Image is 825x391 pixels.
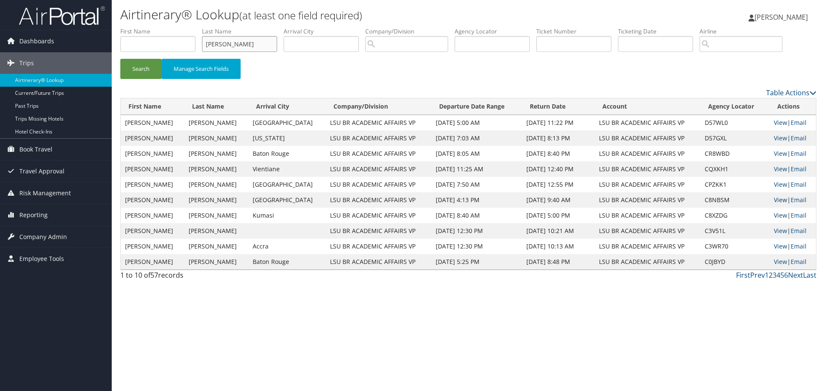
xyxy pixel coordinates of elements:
a: View [774,242,787,250]
td: LSU BR ACADEMIC AFFAIRS VP [326,146,431,161]
td: C0JBYD [700,254,770,270]
td: [DATE] 5:00 PM [522,208,595,223]
td: [PERSON_NAME] [121,115,184,130]
th: Return Date: activate to sort column ascending [522,98,595,115]
td: [DATE] 8:40 PM [522,146,595,161]
a: Email [791,180,807,188]
td: D57GXL [700,130,770,146]
td: [PERSON_NAME] [184,115,248,130]
td: [DATE] 11:22 PM [522,115,595,130]
a: Email [791,258,807,266]
td: Baton Rouge [248,146,326,161]
td: Kumasi [248,208,326,223]
td: D57WL0 [700,115,770,130]
td: [DATE] 5:25 PM [431,254,522,270]
td: [PERSON_NAME] [121,192,184,208]
td: LSU BR ACADEMIC AFFAIRS VP [595,192,700,208]
td: [DATE] 10:13 AM [522,239,595,254]
td: | [770,254,816,270]
span: Reporting [19,204,48,226]
td: [PERSON_NAME] [184,239,248,254]
td: [DATE] 12:30 PM [431,223,522,239]
td: C3V51L [700,223,770,239]
td: LSU BR ACADEMIC AFFAIRS VP [595,239,700,254]
td: LSU BR ACADEMIC AFFAIRS VP [326,223,431,239]
td: [DATE] 12:30 PM [431,239,522,254]
a: Prev [750,270,765,280]
a: Email [791,149,807,158]
a: View [774,211,787,219]
td: [PERSON_NAME] [184,223,248,239]
label: Agency Locator [455,27,536,36]
a: [PERSON_NAME] [749,4,816,30]
td: [PERSON_NAME] [184,208,248,223]
td: | [770,208,816,223]
span: Book Travel [19,139,52,160]
a: 3 [773,270,776,280]
td: | [770,115,816,130]
td: LSU BR ACADEMIC AFFAIRS VP [326,115,431,130]
a: View [774,180,787,188]
td: LSU BR ACADEMIC AFFAIRS VP [326,130,431,146]
td: [DATE] 12:55 PM [522,177,595,192]
td: [DATE] 8:40 AM [431,208,522,223]
td: LSU BR ACADEMIC AFFAIRS VP [595,208,700,223]
td: | [770,239,816,254]
a: Table Actions [766,88,816,97]
td: [US_STATE] [248,130,326,146]
th: Arrival City: activate to sort column ascending [248,98,326,115]
th: Actions [770,98,816,115]
a: Next [788,270,803,280]
td: LSU BR ACADEMIC AFFAIRS VP [595,254,700,270]
td: [PERSON_NAME] [121,161,184,177]
td: [DATE] 5:00 AM [431,115,522,130]
img: airportal-logo.png [19,6,105,26]
td: | [770,161,816,177]
a: Email [791,196,807,204]
a: View [774,227,787,235]
th: Last Name: activate to sort column ascending [184,98,248,115]
button: Manage Search Fields [162,59,241,79]
a: 1 [765,270,769,280]
a: Email [791,118,807,127]
a: View [774,134,787,142]
label: Airline [700,27,789,36]
td: [PERSON_NAME] [121,223,184,239]
td: [PERSON_NAME] [121,177,184,192]
span: Company Admin [19,226,67,248]
td: LSU BR ACADEMIC AFFAIRS VP [595,146,700,161]
th: Company/Division [326,98,431,115]
td: [DATE] 4:13 PM [431,192,522,208]
td: [DATE] 7:50 AM [431,177,522,192]
a: View [774,118,787,127]
td: [PERSON_NAME] [121,254,184,270]
td: LSU BR ACADEMIC AFFAIRS VP [595,115,700,130]
td: [DATE] 8:48 PM [522,254,595,270]
div: 1 to 10 of records [120,270,285,285]
a: First [736,270,750,280]
td: C8NBSM [700,192,770,208]
td: Baton Rouge [248,254,326,270]
td: [DATE] 10:21 AM [522,223,595,239]
td: | [770,146,816,161]
td: LSU BR ACADEMIC AFFAIRS VP [595,223,700,239]
th: Departure Date Range: activate to sort column ascending [431,98,522,115]
a: Email [791,242,807,250]
th: First Name: activate to sort column ascending [121,98,184,115]
a: View [774,149,787,158]
td: [PERSON_NAME] [184,146,248,161]
td: [GEOGRAPHIC_DATA] [248,192,326,208]
td: [PERSON_NAME] [121,208,184,223]
label: Last Name [202,27,284,36]
td: C3WR70 [700,239,770,254]
td: C8XZDG [700,208,770,223]
td: [DATE] 12:40 PM [522,161,595,177]
td: [PERSON_NAME] [121,130,184,146]
td: CQXKH1 [700,161,770,177]
td: LSU BR ACADEMIC AFFAIRS VP [326,208,431,223]
td: [GEOGRAPHIC_DATA] [248,115,326,130]
td: [PERSON_NAME] [121,146,184,161]
a: View [774,258,787,266]
a: View [774,196,787,204]
td: [DATE] 8:05 AM [431,146,522,161]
